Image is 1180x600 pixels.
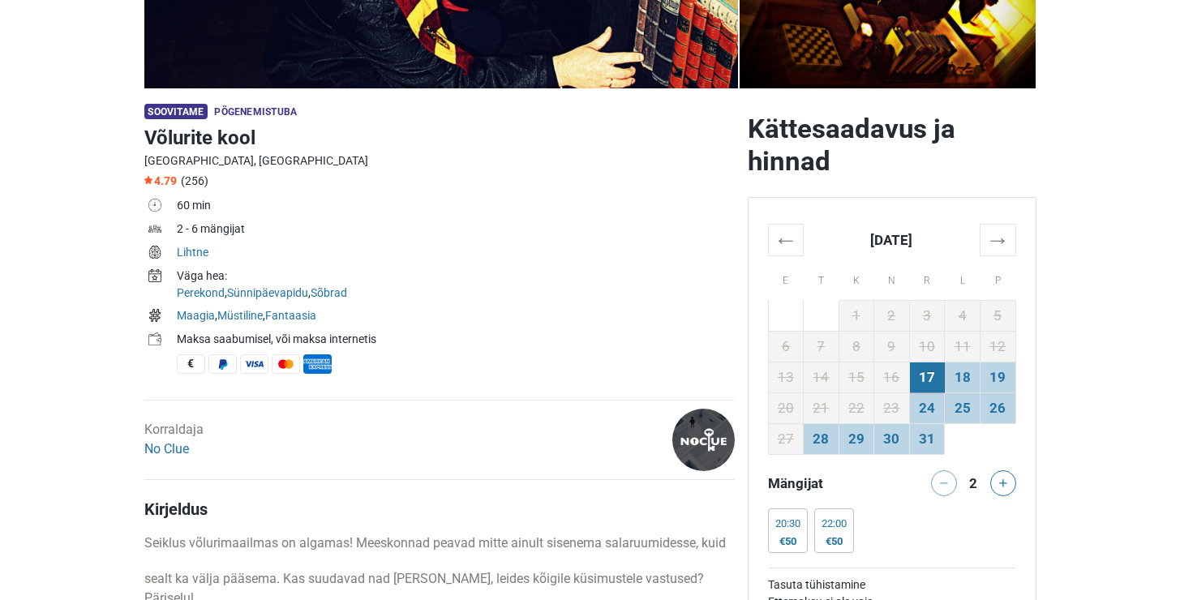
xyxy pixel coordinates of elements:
[265,309,316,322] a: Fantaasia
[177,286,225,299] a: Perekond
[144,441,189,456] a: No Clue
[762,470,892,496] div: Mängijat
[839,331,874,362] td: 8
[945,255,980,300] th: L
[181,174,208,187] span: (256)
[839,423,874,454] td: 29
[144,176,152,184] img: Star
[227,286,308,299] a: Sünnipäevapidu
[272,354,300,374] span: MasterCard
[208,354,237,374] span: PayPal
[177,219,735,242] td: 2 - 6 mängijat
[144,174,177,187] span: 4.79
[144,534,735,553] p: Seiklus võlurimaailmas on algamas! Meeskonnad peavad mitte ainult sisenema salaruumidesse, kuid
[144,499,735,519] h4: Kirjeldus
[839,300,874,331] td: 1
[874,362,910,392] td: 16
[822,517,847,530] div: 22:00
[177,309,215,322] a: Maagia
[909,255,945,300] th: R
[909,331,945,362] td: 10
[775,535,800,548] div: €50
[945,392,980,423] td: 25
[177,195,735,219] td: 60 min
[963,470,983,493] div: 2
[748,113,1036,178] h2: Kättesaadavus ja hinnad
[822,535,847,548] div: €50
[909,392,945,423] td: 24
[144,152,735,169] div: [GEOGRAPHIC_DATA], [GEOGRAPHIC_DATA]
[874,392,910,423] td: 23
[980,255,1015,300] th: P
[768,392,804,423] td: 20
[909,300,945,331] td: 3
[177,268,735,285] div: Väga hea:
[144,104,208,119] span: Soovitame
[311,286,347,299] a: Sõbrad
[909,423,945,454] td: 31
[144,123,735,152] h1: Võlurite kool
[804,224,980,255] th: [DATE]
[874,331,910,362] td: 9
[945,331,980,362] td: 11
[177,331,735,348] div: Maksa saabumisel, või maksa internetis
[874,300,910,331] td: 2
[768,331,804,362] td: 6
[874,255,910,300] th: N
[177,246,208,259] a: Lihtne
[177,306,735,329] td: , ,
[217,309,263,322] a: Müstiline
[909,362,945,392] td: 17
[144,420,204,459] div: Korraldaja
[945,362,980,392] td: 18
[804,392,839,423] td: 21
[945,300,980,331] td: 4
[768,423,804,454] td: 27
[804,423,839,454] td: 28
[768,224,804,255] th: ←
[980,362,1015,392] td: 19
[240,354,268,374] span: Visa
[804,362,839,392] td: 14
[980,224,1015,255] th: →
[177,266,735,306] td: , ,
[768,576,1016,594] td: Tasuta tühistamine
[980,300,1015,331] td: 5
[768,362,804,392] td: 13
[839,362,874,392] td: 15
[214,106,297,118] span: Põgenemistuba
[672,409,735,471] img: a5e0ff62be0b0845l.png
[839,392,874,423] td: 22
[775,517,800,530] div: 20:30
[839,255,874,300] th: K
[980,331,1015,362] td: 12
[874,423,910,454] td: 30
[980,392,1015,423] td: 26
[177,354,205,374] span: Sularaha
[804,331,839,362] td: 7
[768,255,804,300] th: E
[804,255,839,300] th: T
[303,354,332,374] span: American Express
